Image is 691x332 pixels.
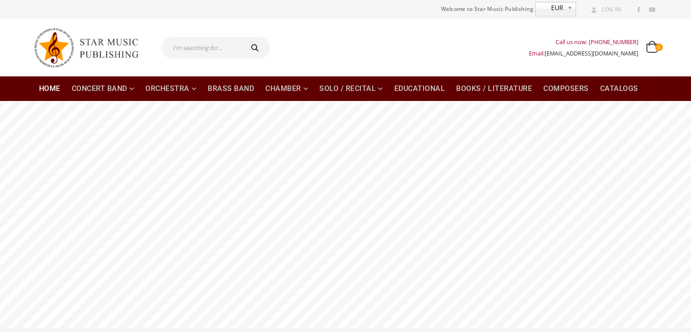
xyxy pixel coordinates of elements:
img: Star Music Publishing [34,24,147,72]
a: [EMAIL_ADDRESS][DOMAIN_NAME] [545,50,638,57]
a: Solo / Recital [314,76,388,101]
span: 0 [655,44,662,51]
input: I'm searching for... [161,37,242,59]
button: Search [242,37,271,59]
a: Log In [588,4,621,15]
a: Concert Band [66,76,140,101]
a: Facebook [633,4,645,16]
a: Brass Band [202,76,259,101]
div: Call us now: [PHONE_NUMBER] [529,36,638,48]
span: Welcome to Star Music Publishing [441,2,534,16]
a: Composers [538,76,594,101]
a: Catalogs [595,76,644,101]
a: Educational [389,76,451,101]
span: EUR [536,2,564,13]
a: Chamber [260,76,313,101]
div: Email: [529,48,638,59]
a: Youtube [646,4,658,16]
a: Books / Literature [451,76,537,101]
a: Home [34,76,66,101]
a: Orchestra [140,76,202,101]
